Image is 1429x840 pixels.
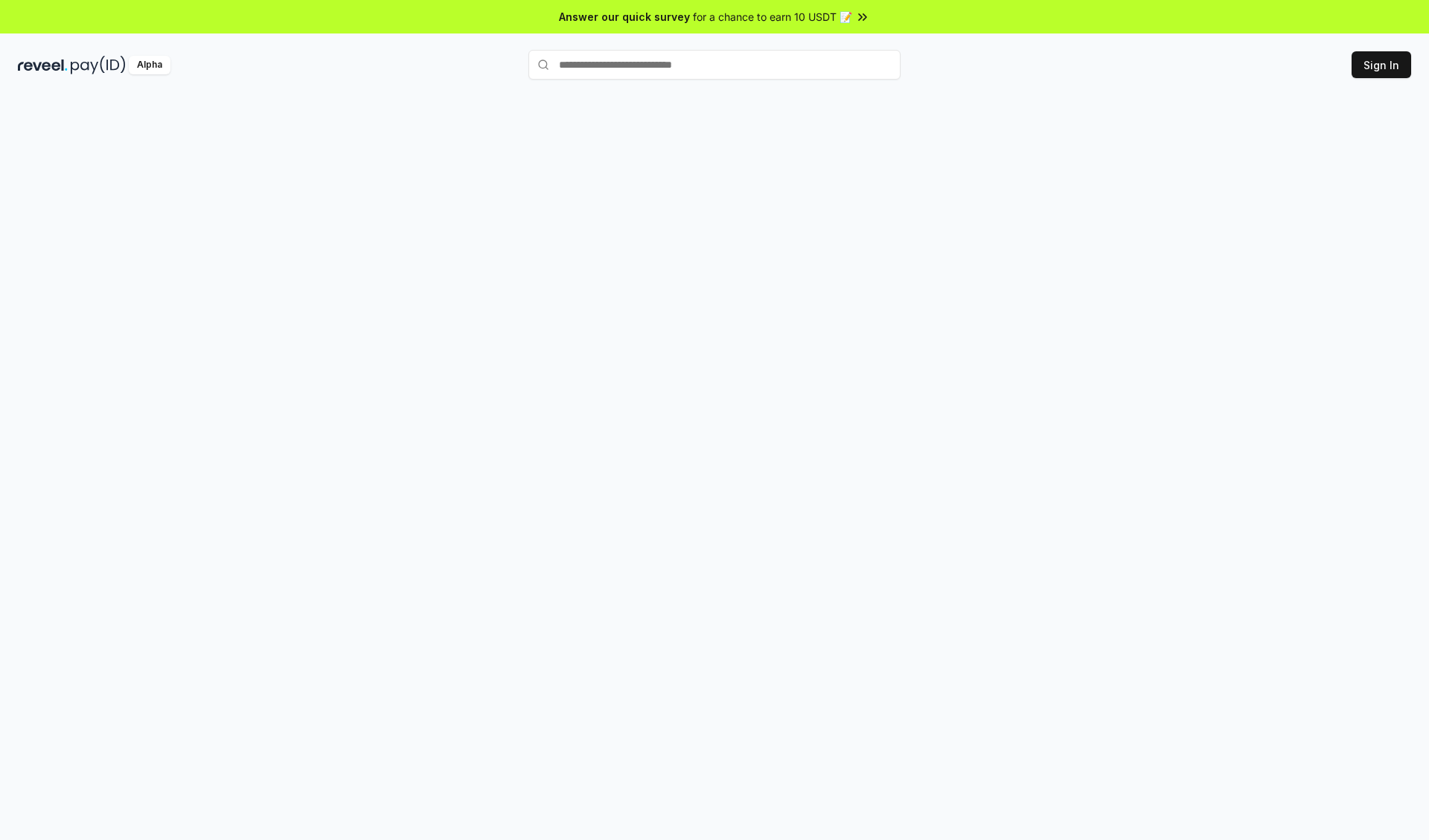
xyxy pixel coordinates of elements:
img: reveel_dark [18,56,68,74]
button: Sign In [1352,51,1411,78]
span: Answer our quick survey [559,9,690,25]
span: for a chance to earn 10 USDT 📝 [693,9,852,25]
img: pay_id [71,56,126,74]
div: Alpha [129,56,170,74]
